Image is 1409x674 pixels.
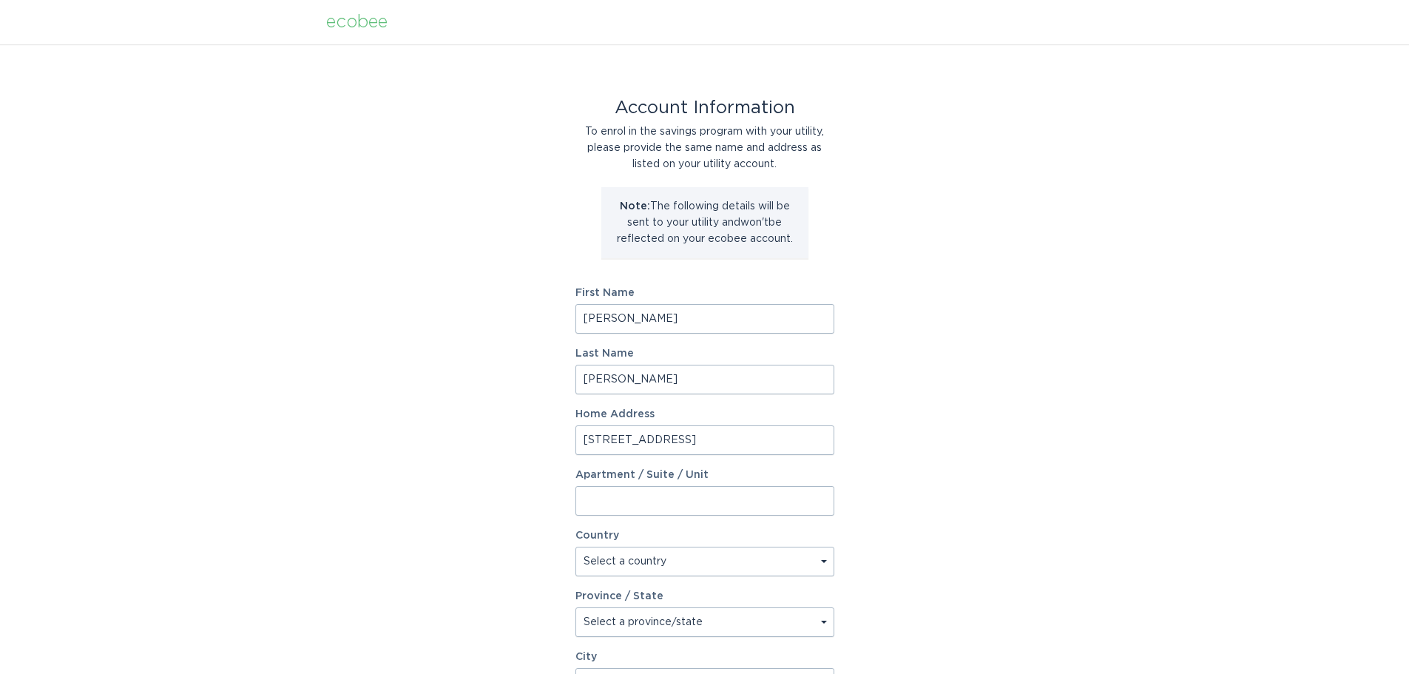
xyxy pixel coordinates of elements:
[326,14,388,30] div: ecobee
[575,100,834,116] div: Account Information
[575,124,834,172] div: To enrol in the savings program with your utility, please provide the same name and address as li...
[575,652,834,662] label: City
[575,470,834,480] label: Apartment / Suite / Unit
[575,591,663,601] label: Province / State
[612,198,797,247] p: The following details will be sent to your utility and won't be reflected on your ecobee account.
[620,201,650,212] strong: Note:
[575,409,834,419] label: Home Address
[575,288,834,298] label: First Name
[575,530,619,541] label: Country
[575,348,834,359] label: Last Name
